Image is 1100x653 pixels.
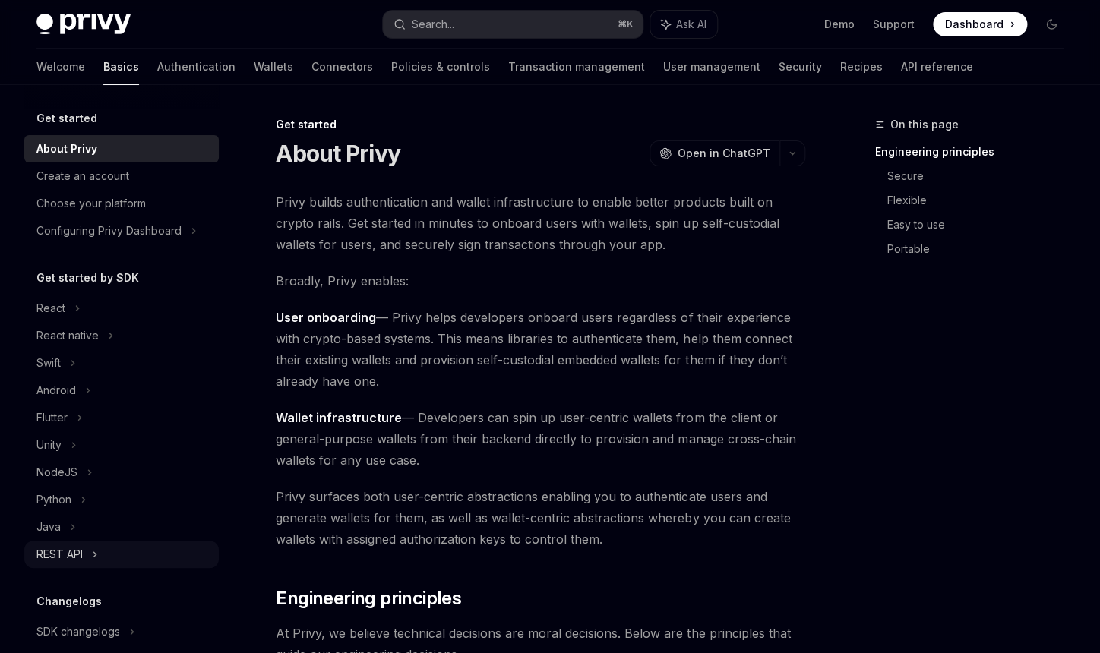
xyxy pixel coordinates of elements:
[157,49,235,85] a: Authentication
[24,190,219,217] a: Choose your platform
[36,140,97,158] div: About Privy
[254,49,293,85] a: Wallets
[36,326,99,345] div: React native
[36,269,139,287] h5: Get started by SDK
[36,167,129,185] div: Create an account
[824,17,855,32] a: Demo
[676,17,706,32] span: Ask AI
[36,409,68,427] div: Flutter
[678,146,770,161] span: Open in ChatGPT
[276,270,805,292] span: Broadly, Privy enables:
[663,49,760,85] a: User management
[36,381,76,399] div: Android
[36,592,102,610] h5: Changelogs
[103,49,139,85] a: Basics
[650,11,717,38] button: Ask AI
[24,135,219,162] a: About Privy
[1039,12,1064,36] button: Toggle dark mode
[36,545,83,563] div: REST API
[391,49,490,85] a: Policies & controls
[875,140,1076,164] a: Engineering principles
[890,115,959,134] span: On this page
[24,162,219,190] a: Create an account
[383,11,643,38] button: Search...⌘K
[840,49,883,85] a: Recipes
[873,17,915,32] a: Support
[36,14,131,35] img: dark logo
[36,222,182,240] div: Configuring Privy Dashboard
[36,463,77,481] div: NodeJS
[887,237,1076,261] a: Portable
[36,299,65,317] div: React
[276,307,805,392] span: — Privy helps developers onboard users regardless of their experience with crypto-based systems. ...
[36,194,146,213] div: Choose your platform
[276,310,376,325] strong: User onboarding
[276,410,402,425] strong: Wallet infrastructure
[779,49,822,85] a: Security
[36,354,61,372] div: Swift
[36,518,61,536] div: Java
[276,486,805,550] span: Privy surfaces both user-centric abstractions enabling you to authenticate users and generate wal...
[276,407,805,471] span: — Developers can spin up user-centric wallets from the client or general-purpose wallets from the...
[36,436,62,454] div: Unity
[276,586,461,610] span: Engineering principles
[887,188,1076,213] a: Flexible
[508,49,645,85] a: Transaction management
[276,191,805,255] span: Privy builds authentication and wallet infrastructure to enable better products built on crypto r...
[36,623,120,641] div: SDK changelogs
[311,49,373,85] a: Connectors
[887,213,1076,237] a: Easy to use
[276,140,400,167] h1: About Privy
[650,140,779,166] button: Open in ChatGPT
[36,491,71,509] div: Python
[887,164,1076,188] a: Secure
[901,49,973,85] a: API reference
[36,109,97,128] h5: Get started
[945,17,1004,32] span: Dashboard
[412,15,454,33] div: Search...
[36,49,85,85] a: Welcome
[933,12,1027,36] a: Dashboard
[276,117,805,132] div: Get started
[618,18,634,30] span: ⌘ K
